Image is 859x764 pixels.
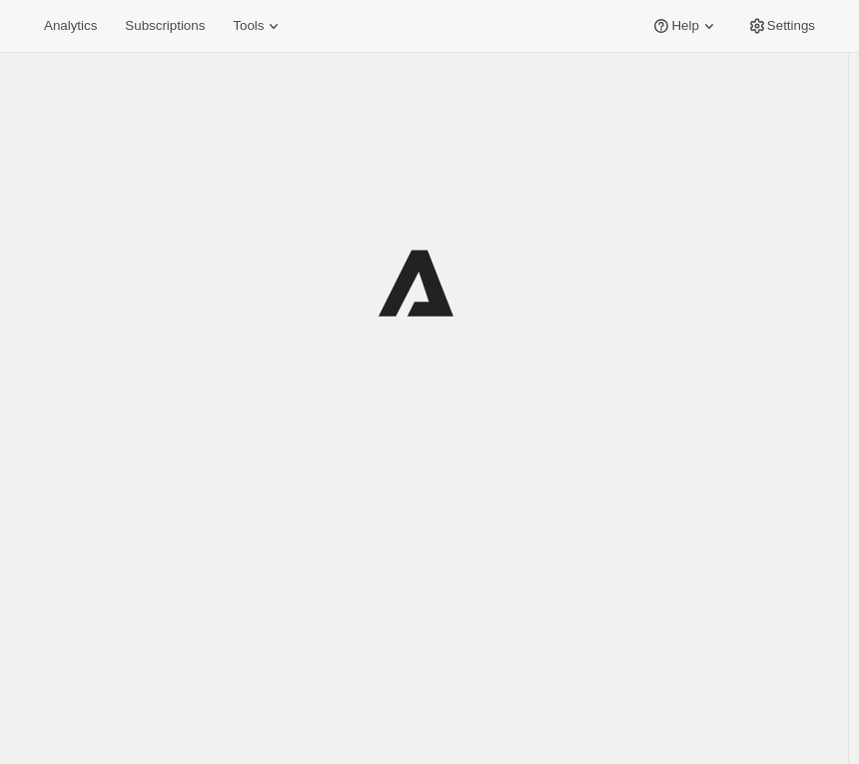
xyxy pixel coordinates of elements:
[32,12,109,40] button: Analytics
[671,18,698,34] span: Help
[233,18,264,34] span: Tools
[639,12,730,40] button: Help
[221,12,296,40] button: Tools
[767,18,815,34] span: Settings
[125,18,205,34] span: Subscriptions
[113,12,217,40] button: Subscriptions
[44,18,97,34] span: Analytics
[735,12,827,40] button: Settings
